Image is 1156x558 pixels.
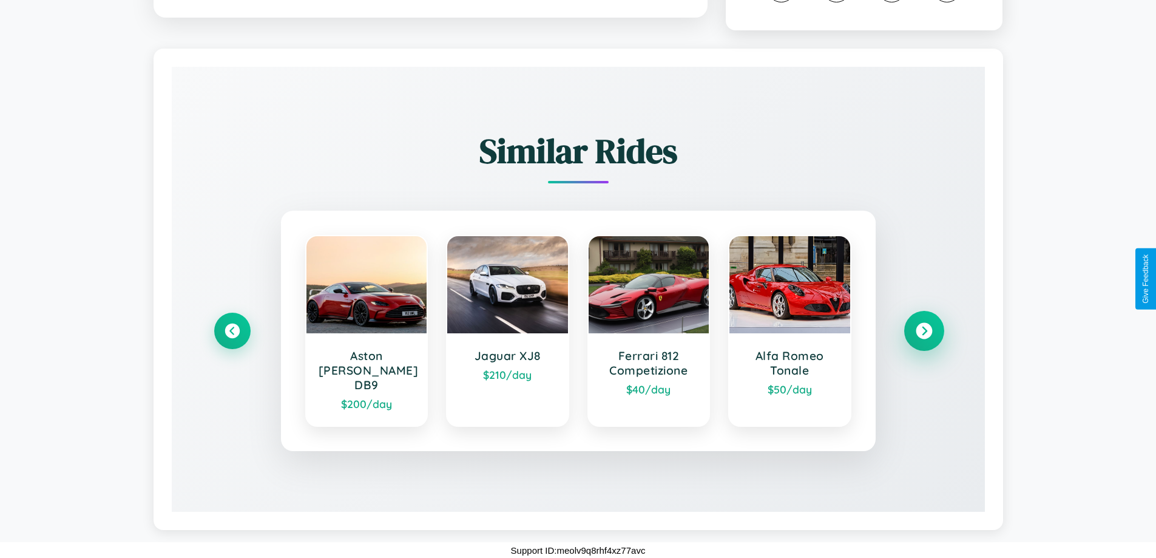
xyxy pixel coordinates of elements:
div: $ 50 /day [742,383,838,396]
div: $ 200 /day [319,397,415,410]
a: Ferrari 812 Competizione$40/day [587,235,711,427]
h3: Aston [PERSON_NAME] DB9 [319,349,415,392]
a: Aston [PERSON_NAME] DB9$200/day [305,235,428,427]
div: Give Feedback [1141,254,1150,304]
h2: Similar Rides [214,128,942,174]
a: Jaguar XJ8$210/day [446,235,569,427]
h3: Ferrari 812 Competizione [601,349,697,378]
div: $ 40 /day [601,383,697,396]
div: $ 210 /day [459,368,556,381]
h3: Alfa Romeo Tonale [742,349,838,378]
h3: Jaguar XJ8 [459,349,556,363]
a: Alfa Romeo Tonale$50/day [728,235,851,427]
